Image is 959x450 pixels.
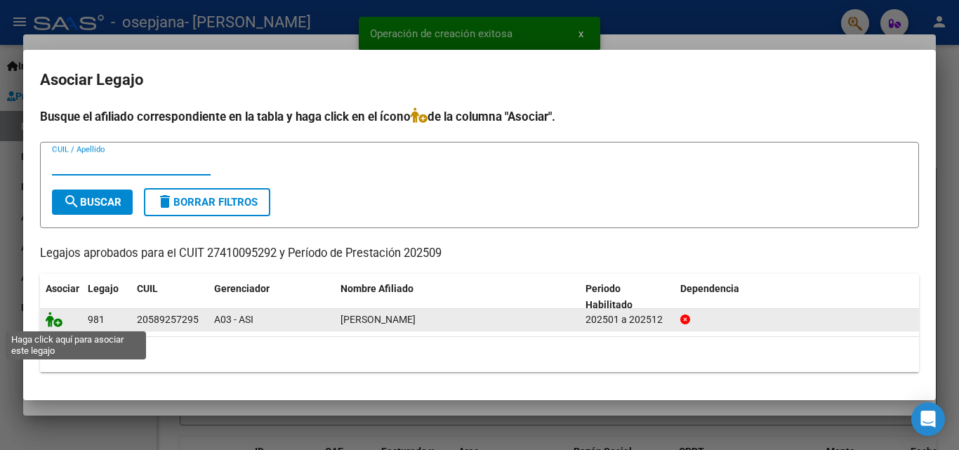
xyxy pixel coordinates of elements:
[157,196,258,209] span: Borrar Filtros
[680,283,739,294] span: Dependencia
[214,314,253,325] span: A03 - ASI
[52,190,133,215] button: Buscar
[40,274,82,320] datatable-header-cell: Asociar
[40,107,919,126] h4: Busque el afiliado correspondiente en la tabla y haga click en el ícono de la columna "Asociar".
[88,283,119,294] span: Legajo
[209,274,335,320] datatable-header-cell: Gerenciador
[131,274,209,320] datatable-header-cell: CUIL
[40,245,919,263] p: Legajos aprobados para el CUIT 27410095292 y Período de Prestación 202509
[137,283,158,294] span: CUIL
[214,283,270,294] span: Gerenciador
[88,314,105,325] span: 981
[340,283,414,294] span: Nombre Afiliado
[157,193,173,210] mat-icon: delete
[46,283,79,294] span: Asociar
[675,274,920,320] datatable-header-cell: Dependencia
[586,312,669,328] div: 202501 a 202512
[580,274,675,320] datatable-header-cell: Periodo Habilitado
[911,402,945,436] div: Open Intercom Messenger
[82,274,131,320] datatable-header-cell: Legajo
[40,67,919,93] h2: Asociar Legajo
[586,283,633,310] span: Periodo Habilitado
[63,196,121,209] span: Buscar
[340,314,416,325] span: FLORENTIN PIEDRABUENA AMADEO
[137,312,199,328] div: 20589257295
[144,188,270,216] button: Borrar Filtros
[63,193,80,210] mat-icon: search
[40,337,919,372] div: 1 registros
[335,274,580,320] datatable-header-cell: Nombre Afiliado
